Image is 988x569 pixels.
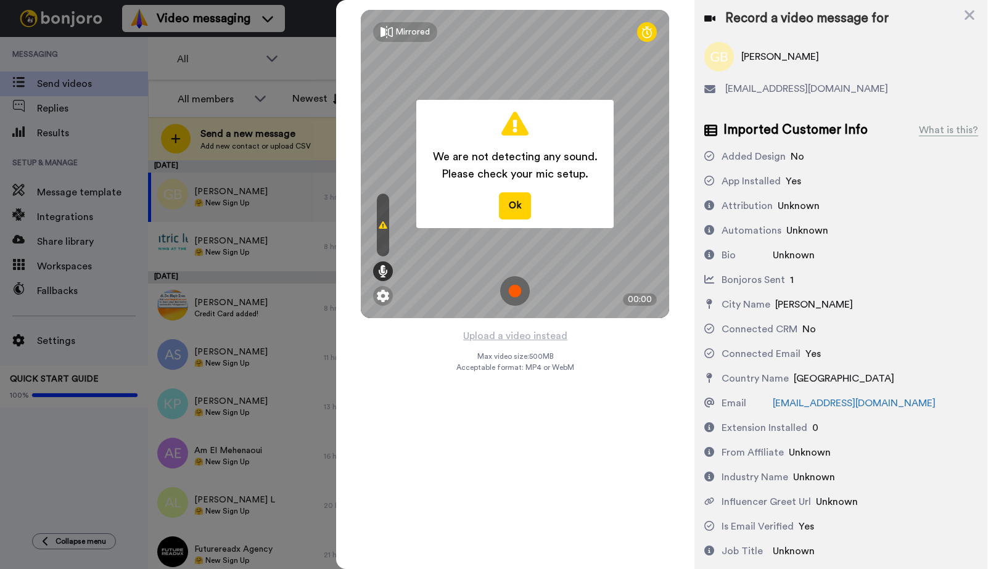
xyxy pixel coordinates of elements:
div: Industry Name [722,470,788,485]
div: Bio [722,248,736,263]
img: ic_record_start.svg [500,276,530,306]
div: Connected Email [722,346,801,361]
span: Yes [799,522,814,531]
div: Attribution [722,199,773,213]
span: Unknown [789,448,831,457]
span: Unknown [773,546,815,556]
div: Automations [722,223,781,238]
span: Please check your mic setup. [433,165,598,182]
div: Is Email Verified [722,519,794,534]
div: Country Name [722,371,789,386]
span: Imported Customer Info [723,121,868,139]
span: 0 [812,423,818,433]
span: Unknown [786,226,828,235]
button: Ok [499,192,531,219]
a: [EMAIL_ADDRESS][DOMAIN_NAME] [773,398,936,408]
div: Email [722,396,746,411]
span: Unknown [773,250,815,260]
div: 00:00 [623,293,657,306]
div: Added Design [722,149,786,164]
span: No [802,324,816,334]
div: What is this? [919,123,978,137]
div: City Name [722,297,770,312]
div: Extension Installed [722,420,807,435]
span: Yes [786,176,801,186]
div: Connected CRM [722,322,797,337]
span: [PERSON_NAME] [775,300,853,309]
div: Bonjoros Sent [722,272,785,287]
span: Max video size: 500 MB [477,351,553,361]
span: Unknown [793,472,835,482]
span: [GEOGRAPHIC_DATA] [794,374,894,383]
img: ic_gear.svg [377,290,389,302]
div: Influencer Greet Url [722,494,811,509]
span: [EMAIL_ADDRESS][DOMAIN_NAME] [725,81,888,96]
span: Acceptable format: MP4 or WebM [456,362,574,372]
span: We are not detecting any sound. [433,148,598,165]
div: Job Title [722,544,763,559]
button: Upload a video instead [459,328,571,344]
span: 1 [790,275,794,285]
span: Yes [805,349,821,359]
span: Unknown [816,497,858,507]
div: App Installed [722,174,781,189]
span: No [791,152,804,162]
div: From Affiliate [722,445,784,460]
span: Unknown [778,201,820,211]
